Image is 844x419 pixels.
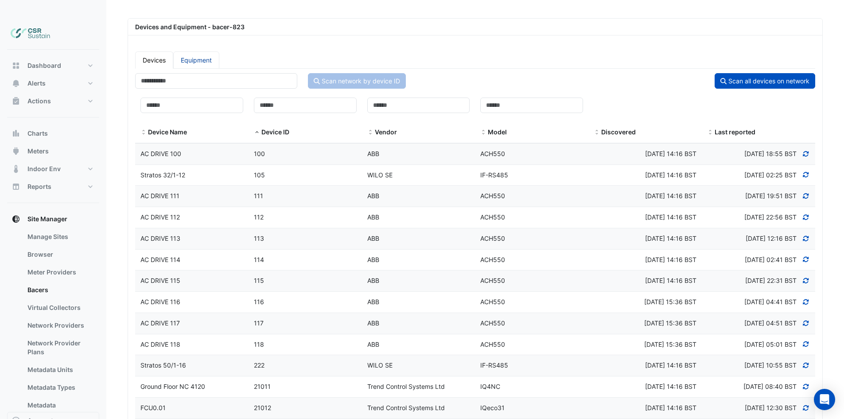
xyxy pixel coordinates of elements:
span: Discovered [594,129,600,136]
span: 114 [254,256,264,263]
span: AC DRIVE 116 [140,298,180,305]
span: 111 [254,192,263,200]
span: Meters [27,147,49,156]
span: Ground Floor NC 4120 [140,383,205,390]
a: Refresh [802,319,810,327]
span: ABB [367,150,379,157]
span: Trend Control Systems Ltd [367,383,445,390]
a: Refresh [802,277,810,284]
span: Device ID [254,129,260,136]
a: Equipment [173,51,219,69]
button: Charts [7,125,99,142]
span: Tue 26-Aug-2025 14:16 BST [645,277,696,284]
button: Meters [7,142,99,160]
span: AC DRIVE 115 [140,277,180,284]
button: Actions [7,92,99,110]
app-icon: Reports [12,182,20,191]
button: Dashboard [7,57,99,74]
span: Discovered at [744,213,797,221]
span: 118 [254,341,264,348]
button: Site Manager [7,210,99,228]
span: IF-RS485 [480,171,508,179]
span: WILO SE [367,361,393,369]
button: Indoor Env [7,160,99,178]
button: Alerts [7,74,99,92]
span: Site Manager [27,215,67,223]
span: IQ4NC [480,383,500,390]
span: ACH550 [480,256,505,263]
span: ABB [367,298,379,305]
span: Trend Control Systems Ltd [367,404,445,411]
span: ABB [367,277,379,284]
button: Reports [7,178,99,196]
span: Tue 26-Aug-2025 14:16 BST [645,383,696,390]
span: Reports [27,182,51,191]
a: Refresh [802,171,810,179]
span: 116 [254,298,264,305]
span: ACH550 [480,235,505,242]
span: Tue 26-Aug-2025 15:36 BST [644,341,696,348]
span: Tue 26-Aug-2025 14:16 BST [645,404,696,411]
span: Vendor [367,129,373,136]
a: Network Provider Plans [20,334,99,361]
span: Discovered at [745,404,797,411]
span: ABB [367,341,379,348]
span: Tue 26-Aug-2025 14:16 BST [645,150,696,157]
span: Device Name [148,128,187,136]
span: Device Name [140,129,147,136]
span: Discovered at [744,171,797,179]
a: Metadata Units [20,361,99,379]
span: ACH550 [480,150,505,157]
span: Tue 26-Aug-2025 14:16 BST [645,256,696,263]
span: Last reported [707,129,713,136]
span: Tue 26-Aug-2025 15:36 BST [644,319,696,327]
span: ABB [367,319,379,327]
span: Dashboard [27,61,61,70]
span: Discovered at [745,256,797,263]
div: Open Intercom Messenger [814,389,835,410]
span: 113 [254,235,264,242]
span: AC DRIVE 118 [140,341,180,348]
span: Actions [27,97,51,106]
span: Stratos 32/1-12 [140,171,185,179]
span: 112 [254,213,264,221]
a: Refresh [802,256,810,263]
img: Company Logo [11,25,51,43]
span: Discovered at [745,277,797,284]
a: Devices [135,51,173,69]
span: Last reported [715,128,755,136]
span: 21011 [254,383,271,390]
span: Discovered at [744,150,797,157]
span: 115 [254,277,264,284]
span: Device ID [261,128,289,136]
span: Tue 26-Aug-2025 15:36 BST [644,298,696,305]
a: Metadata Types [20,379,99,396]
span: 117 [254,319,264,327]
app-icon: Alerts [12,79,20,88]
app-icon: Charts [12,129,20,138]
a: Manage Sites [20,228,99,246]
a: Browser [20,246,99,263]
div: Devices and Equipment - bacer-823 [130,22,821,31]
a: Refresh [802,341,810,348]
app-icon: Actions [12,97,20,106]
a: Refresh [802,213,810,221]
a: Metadata [20,396,99,414]
span: ACH550 [480,192,505,200]
app-icon: Site Manager [12,215,20,223]
span: IQeco31 [480,404,505,411]
span: Vendor [375,128,397,136]
span: Discovered at [744,319,797,327]
span: ABB [367,192,379,200]
span: FCU0.01 [140,404,166,411]
span: Discovered at [744,298,797,305]
span: 105 [254,171,265,179]
a: Refresh [802,383,810,390]
a: Refresh [802,192,810,200]
span: Indoor Env [27,164,61,173]
span: Tue 26-Aug-2025 14:16 BST [645,213,696,221]
span: ACH550 [480,319,505,327]
span: ABB [367,213,379,221]
span: Discovered at [746,235,797,242]
span: 21012 [254,404,271,411]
